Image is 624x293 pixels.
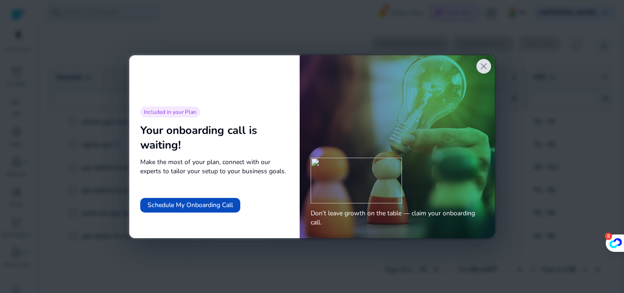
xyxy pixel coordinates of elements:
[311,209,484,227] span: Don’t leave growth on the table — claim your onboarding call.
[140,123,289,152] div: Your onboarding call is waiting!
[144,108,196,116] span: Included in your Plan
[478,61,489,72] span: close
[140,158,289,176] span: Make the most of your plan, connect with our experts to tailor your setup to your business goals.
[140,198,240,213] button: Schedule My Onboarding Call
[148,200,233,210] span: Schedule My Onboarding Call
